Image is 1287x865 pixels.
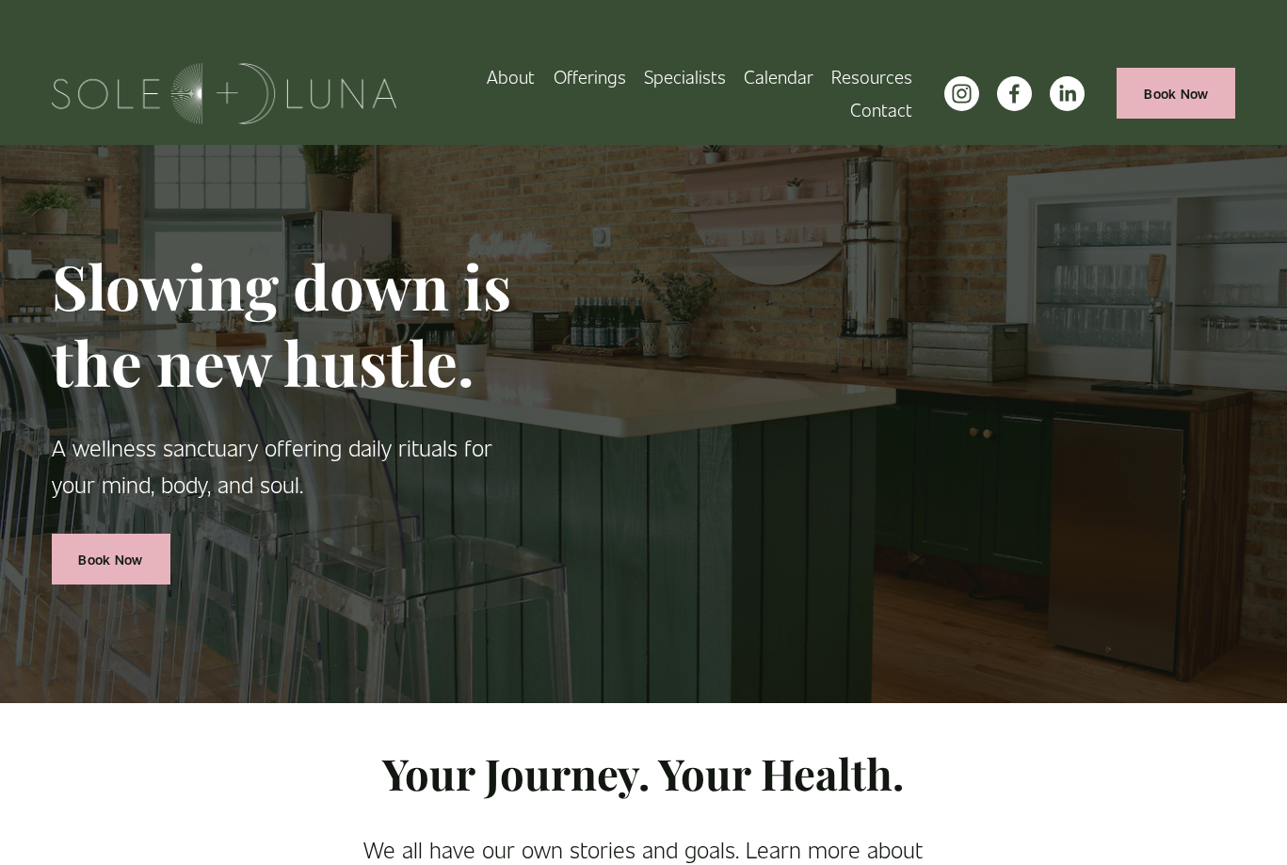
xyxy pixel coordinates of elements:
[52,429,539,502] p: A wellness sanctuary offering daily rituals for your mind, body, and soul.
[1117,68,1235,118] a: Book Now
[52,248,539,399] h1: Slowing down is the new hustle.
[644,60,726,93] a: Specialists
[997,76,1032,111] a: facebook-unauth
[744,60,813,93] a: Calendar
[831,62,912,91] span: Resources
[850,93,912,126] a: Contact
[554,62,626,91] span: Offerings
[487,60,535,93] a: About
[52,63,397,124] img: Sole + Luna
[944,76,979,111] a: instagram-unauth
[554,60,626,93] a: folder dropdown
[831,60,912,93] a: folder dropdown
[52,534,170,584] a: Book Now
[1050,76,1085,111] a: LinkedIn
[382,745,904,801] strong: Your Journey. Your Health.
